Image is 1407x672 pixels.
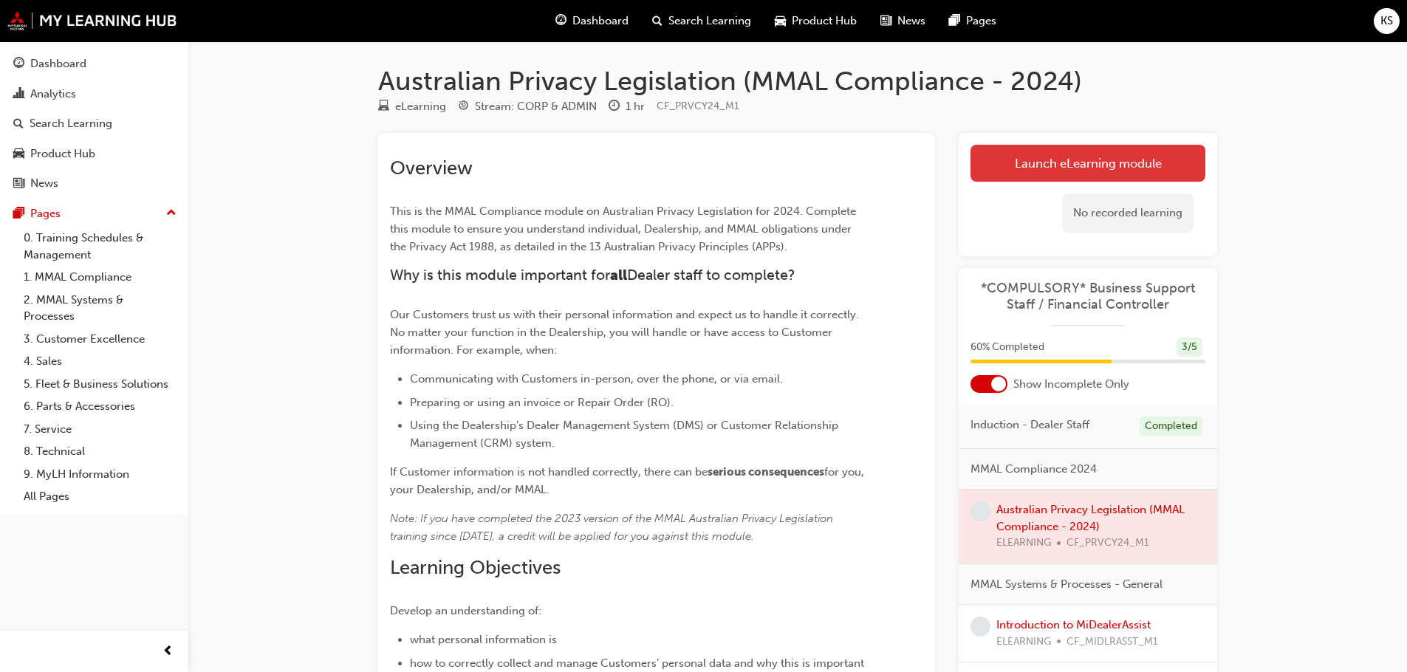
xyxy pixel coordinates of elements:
span: KS [1380,13,1393,30]
span: chart-icon [13,88,24,101]
a: Search Learning [6,110,182,137]
span: Show Incomplete Only [1013,376,1129,393]
a: 3. Customer Excellence [18,328,182,351]
span: serious consequences [708,465,824,479]
span: Communicating with Customers in-person, over the phone, or via email. [410,372,783,385]
span: Learning resource code [657,100,739,112]
span: news-icon [880,12,891,30]
a: Product Hub [6,140,182,168]
span: This is the MMAL Compliance module on Australian Privacy Legislation for 2024. Complete this modu... [390,205,859,253]
div: Stream [458,97,597,116]
button: Pages [6,200,182,227]
span: Induction - Dealer Staff [970,416,1089,433]
a: search-iconSearch Learning [640,6,763,36]
span: guage-icon [13,58,24,71]
button: KS [1374,8,1400,34]
span: pages-icon [13,208,24,221]
span: Search Learning [668,13,751,30]
span: prev-icon [162,642,174,661]
span: Product Hub [792,13,857,30]
span: pages-icon [949,12,960,30]
span: Overview [390,157,473,179]
div: News [30,175,58,192]
div: Search Learning [30,115,112,132]
span: clock-icon [609,100,620,114]
a: 0. Training Schedules & Management [18,227,182,266]
span: learningRecordVerb_NONE-icon [970,617,990,637]
a: 1. MMAL Compliance [18,266,182,289]
a: News [6,170,182,197]
a: Introduction to MiDealerAssist [996,618,1151,631]
span: Pages [966,13,996,30]
span: how to correctly collect and manage Customers’ personal data and why this is important [410,656,864,670]
span: learningResourceType_ELEARNING-icon [378,100,389,114]
div: Type [378,97,446,116]
div: Product Hub [30,145,95,162]
span: Our Customers trust us with their personal information and expect us to handle it correctly. No m... [390,308,862,357]
span: Using the Dealership's Dealer Management System (DMS) or Customer Relationship Management (CRM) s... [410,419,841,450]
div: 1 hr [626,98,645,115]
span: guage-icon [555,12,566,30]
span: news-icon [13,177,24,191]
a: car-iconProduct Hub [763,6,869,36]
a: pages-iconPages [937,6,1008,36]
a: 4. Sales [18,350,182,373]
span: car-icon [13,148,24,161]
span: what personal information is [410,633,557,646]
span: MMAL Compliance 2024 [970,461,1097,478]
a: Launch eLearning module [970,145,1205,182]
a: 5. Fleet & Business Solutions [18,373,182,396]
div: eLearning [395,98,446,115]
div: 3 / 5 [1177,337,1202,357]
a: 8. Technical [18,440,182,463]
div: Duration [609,97,645,116]
span: News [897,13,925,30]
span: search-icon [652,12,663,30]
button: DashboardAnalyticsSearch LearningProduct HubNews [6,47,182,200]
span: Dashboard [572,13,629,30]
a: All Pages [18,485,182,508]
a: Analytics [6,80,182,108]
span: target-icon [458,100,469,114]
span: Develop an understanding of: [390,604,541,617]
span: search-icon [13,117,24,131]
div: Stream: CORP & ADMIN [475,98,597,115]
h1: Australian Privacy Legislation (MMAL Compliance - 2024) [378,65,1217,97]
span: CF_MIDLRASST_M1 [1067,634,1158,651]
span: MMAL Systems & Processes - General [970,576,1163,593]
img: mmal [7,11,177,30]
span: Why is this module important for [390,267,610,284]
span: learningRecordVerb_NONE-icon [970,501,990,521]
span: all [610,267,627,284]
span: 60 % Completed [970,339,1044,356]
a: 2. MMAL Systems & Processes [18,289,182,328]
a: Dashboard [6,50,182,78]
a: *COMPULSORY* Business Support Staff / Financial Controller [970,280,1205,313]
a: guage-iconDashboard [544,6,640,36]
span: Learning Objectives [390,556,561,579]
span: Dealer staff to complete? [627,267,795,284]
div: Analytics [30,86,76,103]
a: 6. Parts & Accessories [18,395,182,418]
span: Preparing or using an invoice or Repair Order (RO). [410,396,674,409]
span: ELEARNING [996,634,1051,651]
div: Dashboard [30,55,86,72]
span: Note: If you have completed the 2023 version of the MMAL Australian Privacy Legislation training ... [390,512,836,543]
div: No recorded learning [1062,193,1194,233]
a: news-iconNews [869,6,937,36]
span: If Customer information is not handled correctly, there can be [390,465,708,479]
a: 9. MyLH Information [18,463,182,486]
span: up-icon [166,204,177,223]
div: Pages [30,205,61,222]
a: 7. Service [18,418,182,441]
div: Completed [1140,416,1202,436]
span: car-icon [775,12,786,30]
